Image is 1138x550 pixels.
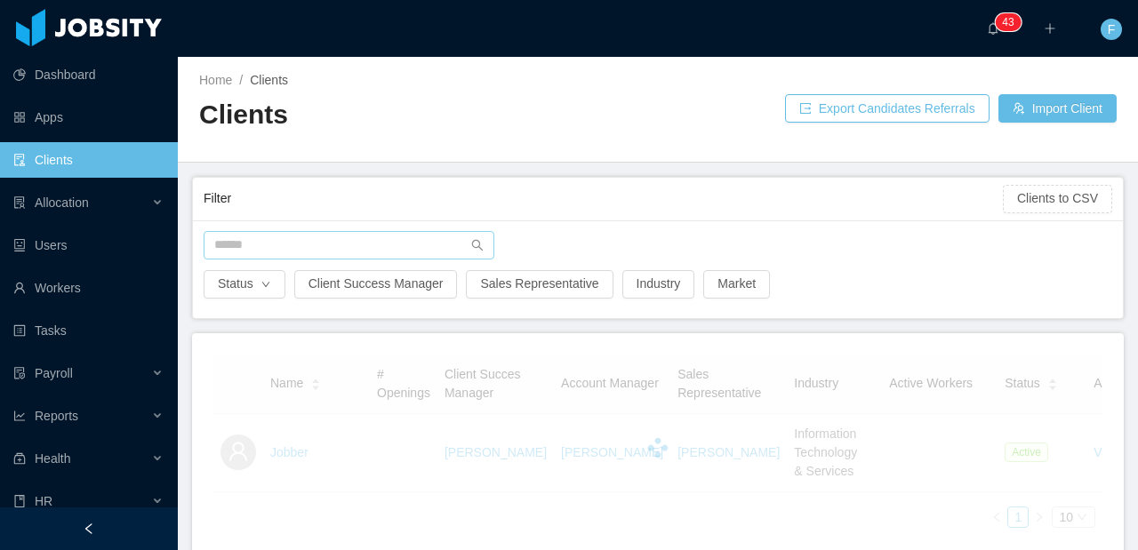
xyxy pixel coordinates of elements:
[35,366,73,380] span: Payroll
[13,227,164,263] a: icon: robotUsers
[1003,185,1112,213] button: Clients to CSV
[13,495,26,507] i: icon: book
[622,270,695,299] button: Industry
[1008,13,1014,31] p: 3
[239,73,243,87] span: /
[13,270,164,306] a: icon: userWorkers
[35,409,78,423] span: Reports
[987,22,999,35] i: icon: bell
[1108,19,1116,40] span: F
[13,196,26,209] i: icon: solution
[13,100,164,135] a: icon: appstoreApps
[1044,22,1056,35] i: icon: plus
[199,97,658,133] h2: Clients
[785,94,990,123] button: icon: exportExport Candidates Referrals
[13,410,26,422] i: icon: line-chart
[13,452,26,465] i: icon: medicine-box
[13,142,164,178] a: icon: auditClients
[998,94,1117,123] button: icon: usergroup-addImport Client
[703,270,770,299] button: Market
[35,195,89,210] span: Allocation
[13,57,164,92] a: icon: pie-chartDashboard
[35,494,52,508] span: HR
[13,313,164,348] a: icon: profileTasks
[199,73,232,87] a: Home
[250,73,288,87] span: Clients
[204,182,1003,215] div: Filter
[13,367,26,379] i: icon: file-protect
[1002,13,1008,31] p: 4
[466,270,613,299] button: Sales Representative
[294,270,458,299] button: Client Success Manager
[35,451,70,466] span: Health
[471,239,484,251] i: icon: search
[204,270,285,299] button: Statusicon: down
[995,13,1021,31] sup: 43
